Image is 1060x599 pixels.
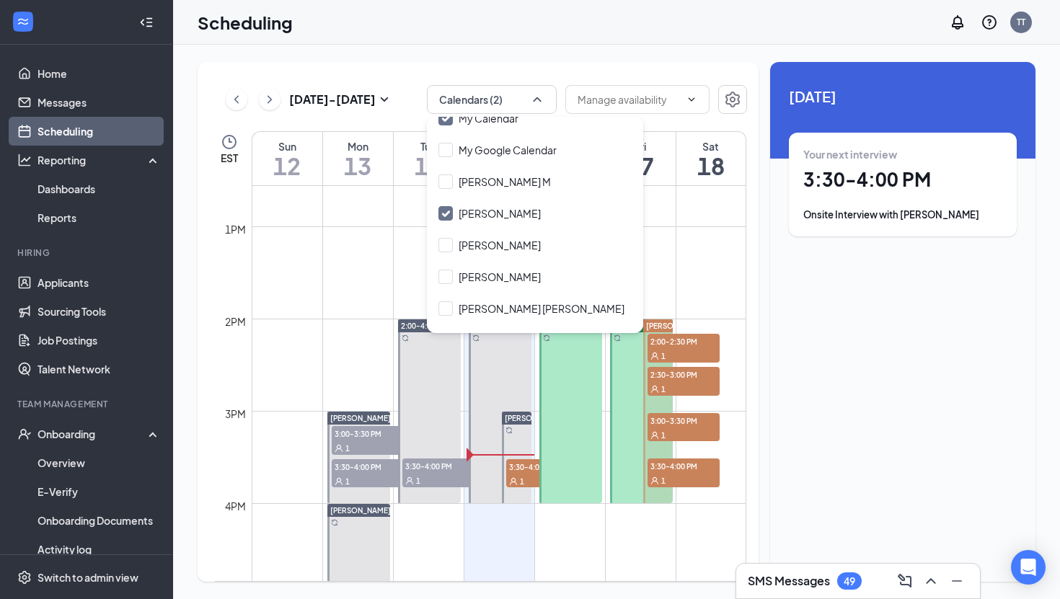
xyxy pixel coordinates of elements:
[37,506,161,535] a: Onboarding Documents
[198,10,293,35] h1: Scheduling
[335,477,343,486] svg: User
[323,139,393,154] div: Mon
[37,174,161,203] a: Dashboards
[401,321,448,331] span: 2:00-4:00 PM
[650,431,659,440] svg: User
[394,132,464,185] a: October 14, 2025
[949,14,966,31] svg: Notifications
[332,459,404,474] span: 3:30-4:00 PM
[222,406,249,422] div: 3pm
[505,414,565,422] span: [PERSON_NAME]
[803,208,1002,222] div: Onsite Interview with [PERSON_NAME]
[661,384,666,394] span: 1
[919,569,942,593] button: ChevronUp
[676,132,746,185] a: October 18, 2025
[530,92,544,107] svg: ChevronUp
[520,476,524,487] span: 1
[922,572,940,590] svg: ChevronUp
[226,89,247,110] button: ChevronLeft
[331,519,338,526] svg: Sync
[37,427,149,441] div: Onboarding
[37,355,161,383] a: Talent Network
[323,154,393,178] h1: 13
[650,352,659,360] svg: User
[222,498,249,514] div: 4pm
[332,426,404,440] span: 3:00-3:30 PM
[661,430,666,440] span: 1
[252,154,322,178] h1: 12
[222,221,249,237] div: 1pm
[37,117,161,146] a: Scheduling
[803,167,1002,192] h1: 3:30 - 4:00 PM
[506,459,578,474] span: 3:30-4:00 PM
[1017,16,1025,28] div: TT
[17,153,32,167] svg: Analysis
[252,139,322,154] div: Sun
[402,458,474,473] span: 3:30-4:00 PM
[416,476,420,486] span: 1
[718,85,747,114] button: Settings
[376,91,393,108] svg: SmallChevronDown
[748,573,830,589] h3: SMS Messages
[945,569,968,593] button: Minimize
[221,133,238,151] svg: Clock
[37,153,162,167] div: Reporting
[724,91,741,108] svg: Settings
[676,139,746,154] div: Sat
[509,477,518,486] svg: User
[37,326,161,355] a: Job Postings
[37,203,161,232] a: Reports
[330,506,391,515] span: [PERSON_NAME]
[614,334,621,342] svg: Sync
[789,85,1017,107] span: [DATE]
[648,458,720,473] span: 3:30-4:00 PM
[803,147,1002,161] div: Your next interview
[37,59,161,88] a: Home
[229,91,244,108] svg: ChevronLeft
[981,14,998,31] svg: QuestionInfo
[17,427,32,441] svg: UserCheck
[37,268,161,297] a: Applicants
[252,132,322,185] a: October 12, 2025
[221,151,238,165] span: EST
[646,321,707,330] span: [PERSON_NAME]
[222,314,249,329] div: 2pm
[37,535,161,564] a: Activity log
[37,448,161,477] a: Overview
[578,92,680,107] input: Manage availability
[472,334,480,342] svg: Sync
[648,367,720,381] span: 2:30-3:00 PM
[661,476,666,486] span: 1
[648,413,720,427] span: 3:00-3:30 PM
[17,570,32,585] svg: Settings
[543,334,550,342] svg: Sync
[17,398,158,410] div: Team Management
[345,476,350,487] span: 1
[335,444,343,453] svg: User
[37,570,138,585] div: Switch to admin view
[330,414,391,422] span: [PERSON_NAME]
[650,385,659,394] svg: User
[323,132,393,185] a: October 13, 2025
[402,334,409,342] svg: Sync
[505,427,513,434] svg: Sync
[948,572,966,590] svg: Minimize
[648,334,720,348] span: 2:00-2:30 PM
[345,443,350,453] span: 1
[37,477,161,506] a: E-Verify
[37,88,161,117] a: Messages
[394,154,464,178] h1: 14
[139,15,154,30] svg: Collapse
[844,575,855,587] div: 49
[259,89,281,110] button: ChevronRight
[16,14,30,29] svg: WorkstreamLogo
[289,92,376,107] h3: [DATE] - [DATE]
[686,94,697,105] svg: ChevronDown
[262,91,277,108] svg: ChevronRight
[896,572,914,590] svg: ComposeMessage
[394,139,464,154] div: Tue
[650,476,659,485] svg: User
[893,569,917,593] button: ComposeMessage
[1011,550,1046,585] div: Open Intercom Messenger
